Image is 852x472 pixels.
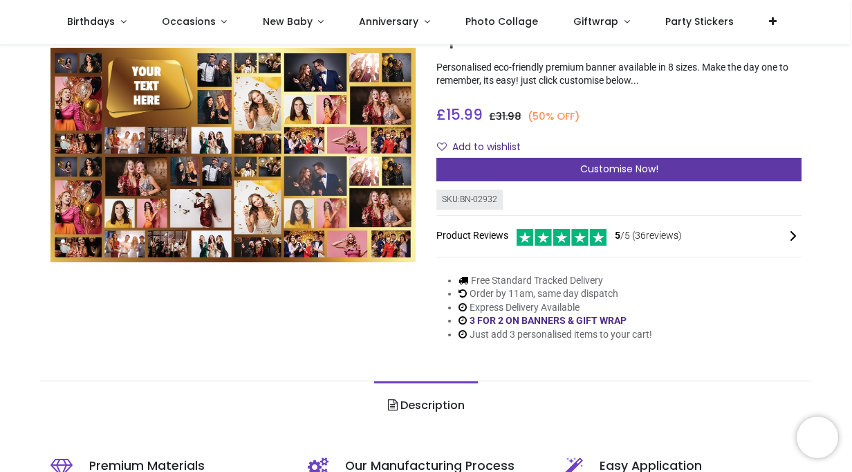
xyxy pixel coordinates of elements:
a: Description [374,381,477,430]
img: Personalised Birthday Backdrop Banner - Gold Photo Collage - Add Text & 48 Photo Upload [50,48,416,262]
span: Anniversary [359,15,418,28]
li: Express Delivery Available [459,301,652,315]
span: 31.98 [496,109,521,123]
p: Personalised eco-friendly premium banner available in 8 sizes. Make the day one to remember, its ... [436,61,802,88]
span: Giftwrap [573,15,618,28]
span: New Baby [263,15,313,28]
div: SKU: BN-02932 [436,190,503,210]
li: Order by 11am, same day dispatch [459,287,652,301]
li: Free Standard Tracked Delivery [459,274,652,288]
button: Add to wishlistAdd to wishlist [436,136,532,159]
i: Add to wishlist [437,142,447,152]
span: /5 ( 36 reviews) [615,229,682,243]
div: Product Reviews [436,227,802,246]
li: Just add 3 personalised items to your cart! [459,328,652,342]
span: Photo Collage [465,15,538,28]
span: 5 [615,230,620,241]
span: 15.99 [446,105,483,125]
small: (50% OFF) [528,109,580,124]
span: £ [489,109,521,123]
iframe: Brevo live chat [797,417,838,458]
span: £ [436,105,483,125]
span: Occasions [162,15,216,28]
span: Customise Now! [580,162,658,176]
a: 3 FOR 2 ON BANNERS & GIFT WRAP [470,315,627,326]
span: Party Stickers [665,15,734,28]
span: Birthdays [67,15,115,28]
